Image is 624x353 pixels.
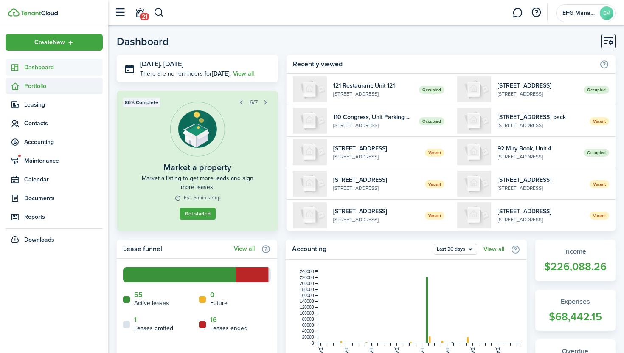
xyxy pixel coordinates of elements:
span: Leasing [24,100,103,109]
widget-list-item-description: [STREET_ADDRESS] [333,184,419,192]
widget-step-time: Est. 5 min setup [174,194,221,201]
img: Parking Space1 [293,108,327,134]
widget-list-item-title: [STREET_ADDRESS] [333,144,419,153]
widget-stats-title: Expenses [544,297,607,307]
img: 4 [457,139,491,165]
a: View all [483,246,504,253]
widget-list-item-description: [STREET_ADDRESS] [498,184,583,192]
span: Dashboard [24,63,103,72]
span: Contacts [24,119,103,128]
img: 2 [293,139,327,165]
span: 6/7 [250,98,258,107]
p: There are no reminders for . [140,69,231,78]
img: 2nd floor [457,171,491,197]
widget-list-item-description: [STREET_ADDRESS] [333,121,413,129]
home-widget-title: Lease funnel [123,244,230,254]
header-page-title: Dashboard [117,36,169,47]
span: Reports [24,212,103,221]
img: TenantCloud [8,8,20,17]
img: 2 [293,202,327,228]
button: Open menu [434,244,477,255]
widget-stats-count: $68,442.15 [544,309,607,325]
widget-list-item-description: [STREET_ADDRESS] [333,216,419,223]
widget-list-item-title: 121 Restaurant, Unit 121 [333,81,413,90]
img: 2nd floor [293,171,327,197]
home-widget-title: Leases drafted [134,324,173,333]
b: [DATE] [212,69,230,78]
widget-list-item-title: [STREET_ADDRESS] [333,175,419,184]
button: Next step [260,96,272,108]
span: Vacant [590,117,609,125]
tspan: 80000 [302,317,314,322]
button: Open sidebar [112,5,128,21]
a: Notifications [132,2,148,24]
widget-stats-count: $226,088.26 [544,259,607,275]
a: Dashboard [6,59,103,76]
home-widget-title: Future [210,299,228,308]
widget-list-item-title: 92 Miry Book, Unit 4 [498,144,577,153]
tspan: 200000 [300,281,314,286]
tspan: 0 [312,341,314,345]
button: Prev step [236,96,247,108]
img: 2 [457,76,491,102]
span: Accounting [24,138,103,147]
widget-list-item-description: [STREET_ADDRESS] [333,153,419,161]
span: Vacant [425,212,444,220]
a: 55 [134,291,143,299]
widget-list-item-title: 110 Congress, Unit Parking Space1 [333,113,413,121]
widget-list-item-title: [STREET_ADDRESS] back [498,113,583,121]
widget-list-item-title: [STREET_ADDRESS] [498,81,577,90]
button: Customise [601,34,616,48]
tspan: 100000 [300,311,314,316]
a: View all [233,69,254,78]
img: Listing [170,102,225,157]
widget-step-description: Market a listing to get more leads and sign more leases. [136,174,259,192]
span: 21 [140,13,149,20]
span: Downloads [24,235,54,244]
tspan: 120000 [300,305,314,310]
widget-list-item-description: [STREET_ADDRESS] [333,90,413,98]
a: Get started [180,208,216,220]
tspan: 60000 [302,323,314,328]
widget-list-item-title: [STREET_ADDRESS] [498,207,583,216]
a: 16 [210,316,217,324]
a: 1 [134,316,137,324]
home-widget-title: Active leases [134,299,169,308]
tspan: 40000 [302,329,314,333]
tspan: 180000 [300,287,314,292]
span: Vacant [590,212,609,220]
button: Last 30 days [434,244,477,255]
avatar-text: EM [600,6,613,20]
widget-list-item-description: [STREET_ADDRESS] [498,121,583,129]
widget-list-item-title: [STREET_ADDRESS] [333,207,419,216]
tspan: 240000 [300,269,314,274]
widget-list-item-description: [STREET_ADDRESS] [498,153,577,161]
img: 121 [293,76,327,102]
span: Occupied [584,86,609,94]
button: Open resource center [529,6,543,20]
a: View all [234,246,255,252]
span: Portfolio [24,82,103,90]
span: Vacant [425,180,444,188]
img: 2 [457,202,491,228]
a: Reports [6,209,103,225]
a: 0 [210,291,214,299]
a: Messaging [509,2,526,24]
span: Documents [24,194,103,203]
span: Occupied [584,149,609,157]
span: Vacant [590,180,609,188]
img: TenantCloud [21,11,58,16]
widget-list-item-title: [STREET_ADDRESS] [498,175,583,184]
span: Calendar [24,175,103,184]
span: Maintenance [24,156,103,165]
home-widget-title: Recently viewed [293,59,595,69]
span: Occupied [419,117,444,125]
h3: [DATE], [DATE] [140,59,272,70]
widget-stats-title: Income [544,246,607,257]
span: 86% Complete [125,99,158,106]
tspan: 20000 [302,335,314,339]
span: Create New [34,40,65,45]
home-widget-title: Leases ended [210,324,247,333]
tspan: 160000 [300,293,314,298]
home-widget-title: Accounting [292,244,430,255]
